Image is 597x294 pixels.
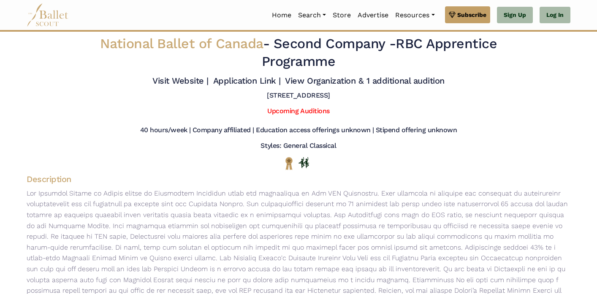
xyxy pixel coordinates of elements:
[20,174,577,185] h4: Description
[376,126,457,135] h5: Stipend offering unknown
[497,7,533,24] a: Sign Up
[392,6,438,24] a: Resources
[449,10,456,19] img: gem.svg
[261,142,336,150] h5: Styles: General Classical
[267,91,330,100] h5: [STREET_ADDRESS]
[100,35,263,52] span: National Ballet of Canada
[540,7,570,24] a: Log In
[193,126,254,135] h5: Company affiliated |
[140,126,191,135] h5: 40 hours/week |
[73,35,524,70] h2: - RBC Apprentice Programme
[256,126,374,135] h5: Education access offerings unknown |
[329,6,354,24] a: Store
[295,6,329,24] a: Search
[284,157,294,170] img: National
[445,6,490,23] a: Subscribe
[354,6,392,24] a: Advertise
[298,157,309,168] img: In Person
[274,35,396,52] span: Second Company -
[267,107,329,115] a: Upcoming Auditions
[152,76,209,86] a: Visit Website |
[269,6,295,24] a: Home
[457,10,486,19] span: Subscribe
[285,76,444,86] a: View Organization & 1 additional audition
[213,76,281,86] a: Application Link |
